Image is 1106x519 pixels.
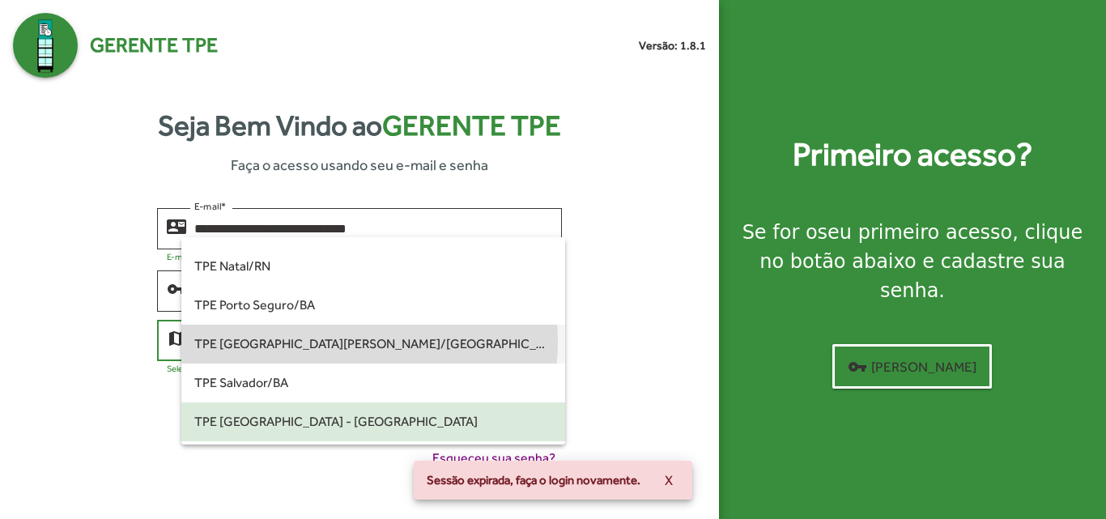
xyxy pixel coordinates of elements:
[194,247,551,286] span: TPE Natal/RN
[194,286,551,325] span: TPE Porto Seguro/BA
[194,402,551,441] span: TPE [GEOGRAPHIC_DATA] - [GEOGRAPHIC_DATA]
[194,364,551,402] span: TPE Salvador/BA
[194,441,551,480] span: TPE [GEOGRAPHIC_DATA] - [GEOGRAPHIC_DATA]
[194,325,551,364] span: TPE [GEOGRAPHIC_DATA][PERSON_NAME]/[GEOGRAPHIC_DATA]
